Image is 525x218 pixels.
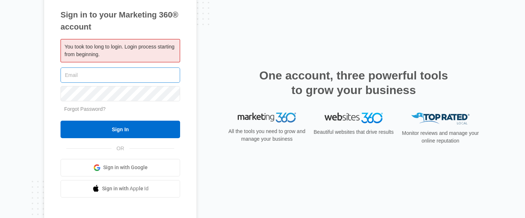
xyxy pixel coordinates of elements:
[411,113,470,125] img: Top Rated Local
[324,113,383,123] img: Websites 360
[61,67,180,83] input: Email
[102,185,149,192] span: Sign in with Apple Id
[103,164,148,171] span: Sign in with Google
[313,128,394,136] p: Beautiful websites that drive results
[61,159,180,176] a: Sign in with Google
[226,128,308,143] p: All the tools you need to grow and manage your business
[64,106,106,112] a: Forgot Password?
[61,9,180,33] h1: Sign in to your Marketing 360® account
[65,44,174,57] span: You took too long to login. Login process starting from beginning.
[61,180,180,198] a: Sign in with Apple Id
[400,129,481,145] p: Monitor reviews and manage your online reputation
[112,145,129,152] span: OR
[61,121,180,138] input: Sign In
[238,113,296,123] img: Marketing 360
[257,68,450,97] h2: One account, three powerful tools to grow your business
